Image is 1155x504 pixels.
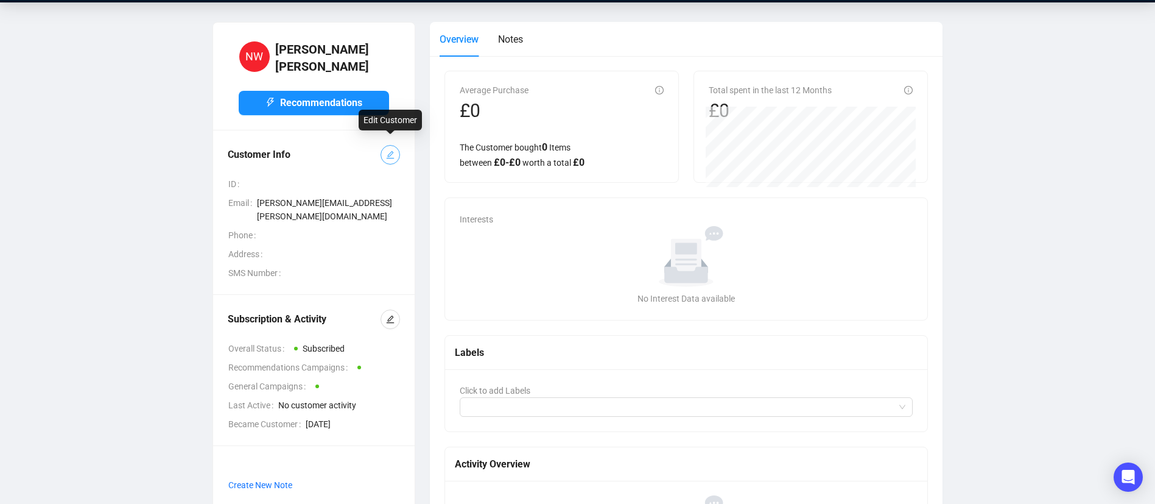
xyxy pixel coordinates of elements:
[228,475,293,495] button: Create New Note
[359,110,422,130] div: Edit Customer
[278,399,400,412] span: No customer activity
[228,417,306,431] span: Became Customer
[655,86,664,94] span: info-circle
[494,157,521,168] span: £ 0 - £ 0
[228,480,292,490] span: Create New Note
[1114,463,1143,492] div: Open Intercom Messenger
[228,361,353,374] span: Recommendations Campaigns
[257,196,400,223] span: [PERSON_NAME][EMAIL_ADDRESS][PERSON_NAME][DOMAIN_NAME]
[709,99,832,122] div: £0
[904,86,913,94] span: info-circle
[228,380,311,393] span: General Campaigns
[228,177,244,191] span: ID
[228,312,381,327] div: Subscription & Activity
[228,147,381,162] div: Customer Info
[228,399,278,412] span: Last Active
[280,95,362,110] span: Recommendations
[306,417,400,431] span: [DATE]
[440,34,479,45] span: Overview
[542,141,547,153] span: 0
[265,98,275,107] span: thunderbolt
[228,247,267,261] span: Address
[303,344,345,353] span: Subscribed
[228,342,289,355] span: Overall Status
[573,157,585,168] span: £ 0
[245,48,263,65] span: NW
[709,85,832,95] span: Total spent in the last 12 Months
[465,292,908,305] div: No Interest Data available
[460,99,528,122] div: £0
[239,91,389,115] button: Recommendations
[455,345,918,360] div: Labels
[460,85,528,95] span: Average Purchase
[460,140,664,170] div: The Customer bought Items between worth a total
[386,315,395,324] span: edit
[460,215,493,224] span: Interests
[455,456,918,472] div: Activity Overview
[460,386,530,396] span: Click to add Labels
[228,266,286,280] span: SMS Number
[275,41,389,75] h4: [PERSON_NAME] [PERSON_NAME]
[228,229,261,242] span: Phone
[386,151,395,159] span: edit
[228,196,257,223] span: Email
[498,34,523,45] span: Notes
